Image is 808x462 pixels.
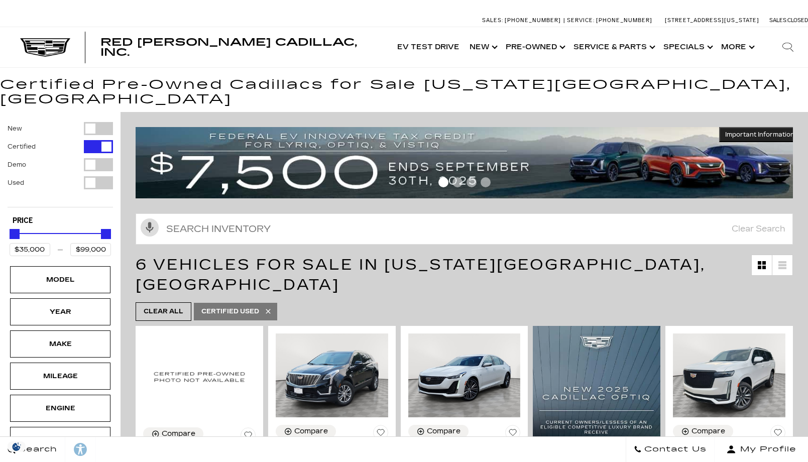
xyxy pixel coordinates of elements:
div: YearYear [10,298,110,325]
a: EV Test Drive [392,27,465,67]
div: Compare [691,427,725,436]
span: My Profile [736,442,796,456]
button: Compare Vehicle [143,427,203,440]
div: Model [35,274,85,285]
button: Compare Vehicle [408,425,469,438]
div: Filter by Vehicle Type [8,122,113,207]
div: Compare [427,427,460,436]
span: Closed [787,17,808,24]
div: MileageMileage [10,363,110,390]
a: Contact Us [626,437,715,462]
a: Specials [658,27,716,67]
div: Engine [35,403,85,414]
label: New [8,124,22,134]
span: Go to slide 4 [481,177,491,187]
input: Search Inventory [136,213,793,245]
span: Red [PERSON_NAME] Cadillac, Inc. [100,36,357,58]
h5: Price [13,216,108,225]
a: New [465,27,501,67]
img: 2024 Cadillac CT5 Premium Luxury [408,333,521,418]
div: Compare [294,427,328,436]
a: Service & Parts [568,27,658,67]
img: 2022 Cadillac XT5 Premium Luxury [276,333,388,418]
div: Price [10,225,111,256]
span: Sales: [482,17,503,24]
a: Service: [PHONE_NUMBER] [563,18,655,23]
img: vrp-tax-ending-august-version [136,127,800,198]
div: Color [35,435,85,446]
button: Save Vehicle [241,427,256,446]
span: Go to slide 2 [452,177,463,187]
button: Save Vehicle [505,425,520,444]
img: Opt-Out Icon [5,441,28,452]
svg: Click to toggle on voice search [141,218,159,237]
span: Service: [567,17,595,24]
div: Year [35,306,85,317]
section: Click to Open Cookie Consent Modal [5,441,28,452]
button: Important Information [719,127,800,142]
button: More [716,27,758,67]
span: Go to slide 1 [438,177,448,187]
div: Mileage [35,371,85,382]
div: EngineEngine [10,395,110,422]
a: Pre-Owned [501,27,568,67]
a: [STREET_ADDRESS][US_STATE] [665,17,759,24]
div: ModelModel [10,266,110,293]
span: Important Information [725,131,794,139]
button: Open user profile menu [715,437,808,462]
div: Make [35,338,85,350]
span: 6 Vehicles for Sale in [US_STATE][GEOGRAPHIC_DATA], [GEOGRAPHIC_DATA] [136,256,706,294]
input: Maximum [70,243,111,256]
span: [PHONE_NUMBER] [596,17,652,24]
div: Maximum Price [101,229,111,239]
button: Save Vehicle [373,425,388,444]
img: 2022 Cadillac XT4 Sport [143,333,256,420]
a: Red [PERSON_NAME] Cadillac, Inc. [100,37,382,57]
span: Contact Us [642,442,707,456]
div: ColorColor [10,427,110,454]
span: Search [16,442,57,456]
button: Compare Vehicle [276,425,336,438]
a: Sales: [PHONE_NUMBER] [482,18,563,23]
span: Clear All [144,305,183,318]
div: MakeMake [10,330,110,358]
span: [PHONE_NUMBER] [505,17,561,24]
img: Cadillac Dark Logo with Cadillac White Text [20,38,70,57]
span: Certified Used [201,305,259,318]
label: Used [8,178,24,188]
button: Compare Vehicle [673,425,733,438]
label: Certified [8,142,36,152]
div: Minimum Price [10,229,20,239]
span: Go to slide 3 [467,177,477,187]
img: 2024 Cadillac Escalade Sport [673,333,785,418]
button: Save Vehicle [770,425,785,444]
label: Demo [8,160,26,170]
div: Compare [162,429,195,438]
span: Sales: [769,17,787,24]
input: Minimum [10,243,50,256]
